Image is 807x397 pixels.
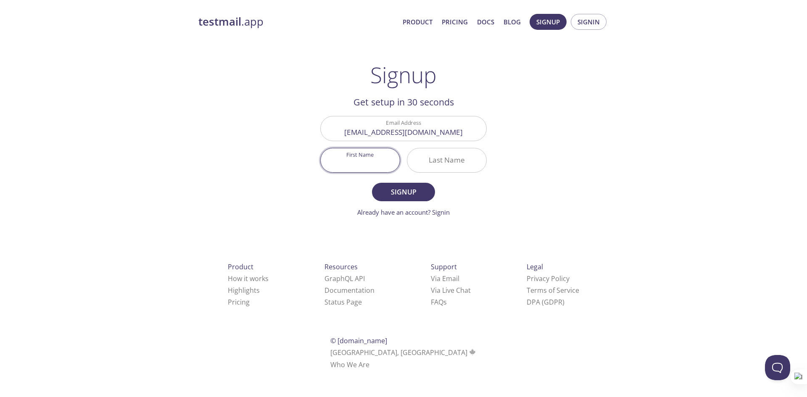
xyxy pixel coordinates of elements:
iframe: Help Scout Beacon - Open [765,355,790,380]
h1: Signup [370,62,437,87]
button: Signin [571,14,607,30]
a: Via Live Chat [431,286,471,295]
span: Resources [324,262,358,271]
a: Already have an account? Signin [357,208,450,216]
span: © [DOMAIN_NAME] [330,336,387,345]
span: Signup [536,16,560,27]
a: Pricing [228,297,250,307]
a: Blog [504,16,521,27]
h2: Get setup in 30 seconds [320,95,487,109]
a: Via Email [431,274,459,283]
a: Privacy Policy [527,274,570,283]
a: Status Page [324,297,362,307]
a: FAQ [431,297,447,307]
a: Terms of Service [527,286,579,295]
a: Highlights [228,286,260,295]
span: Support [431,262,457,271]
a: Documentation [324,286,374,295]
button: Signup [530,14,567,30]
a: testmail.app [198,15,396,29]
span: Signup [381,186,426,198]
a: DPA (GDPR) [527,297,564,307]
span: [GEOGRAPHIC_DATA], [GEOGRAPHIC_DATA] [330,348,477,357]
a: Docs [477,16,494,27]
button: Signup [372,183,435,201]
a: Pricing [442,16,468,27]
span: Legal [527,262,543,271]
span: Product [228,262,253,271]
a: Product [403,16,433,27]
span: s [443,297,447,307]
span: Signin [578,16,600,27]
a: GraphQL API [324,274,365,283]
a: How it works [228,274,269,283]
a: Who We Are [330,360,369,369]
strong: testmail [198,14,241,29]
